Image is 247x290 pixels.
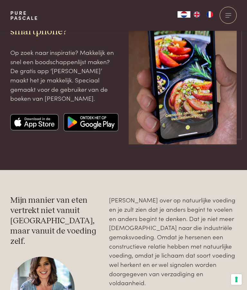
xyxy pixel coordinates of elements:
button: Uw voorkeuren voor toestemming voor trackingtechnologieën [231,274,242,285]
a: EN [190,11,203,18]
h3: Mijn manier van eten vertrekt niet vanuit [GEOGRAPHIC_DATA], maar vanuit de voeding zelf. [10,195,99,246]
a: NL [178,11,190,18]
aside: Language selected: Nederlands [178,11,216,18]
ul: Language list [190,11,216,18]
div: Language [178,11,190,18]
p: [PERSON_NAME] over op natuurlijke voeding en je zult zien dat je anders begint te voelen en ander... [109,195,237,287]
a: FR [203,11,216,18]
p: Op zoek naar inspiratie? Makkelijk en snel een boodschappenlijst maken? De gratis app ‘[PERSON_NA... [10,48,118,103]
img: Google app store [64,113,118,131]
a: PurePascale [10,10,38,21]
img: Apple app store [10,113,59,131]
img: pure-pascale-naessens-IMG_1656 [129,1,237,144]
